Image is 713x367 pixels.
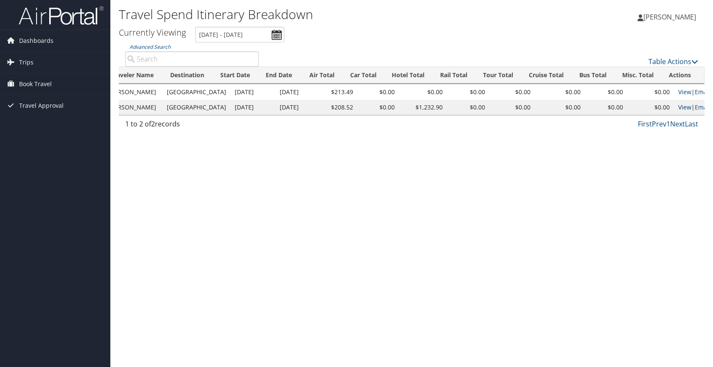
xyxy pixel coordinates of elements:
span: 2 [151,119,155,129]
td: $0.00 [399,84,447,100]
td: $0.00 [489,100,535,115]
th: Destination: activate to sort column ascending [163,67,213,84]
td: $208.52 [317,100,357,115]
span: [PERSON_NAME] [643,12,696,22]
th: Rail Total: activate to sort column ascending [432,67,475,84]
td: [PERSON_NAME] [104,100,163,115]
td: [DATE] [275,84,317,100]
td: $0.00 [357,100,399,115]
a: View [678,88,691,96]
td: $0.00 [535,100,585,115]
a: Prev [652,119,666,129]
td: $0.00 [627,84,674,100]
td: [DATE] [275,100,317,115]
th: Bus Total: activate to sort column ascending [571,67,614,84]
img: airportal-logo.png [19,6,104,25]
th: Car Total: activate to sort column ascending [342,67,384,84]
input: [DATE] - [DATE] [195,27,284,42]
div: 1 to 2 of records [125,119,259,133]
th: Air Total: activate to sort column ascending [301,67,342,84]
th: Actions [661,67,704,84]
td: $0.00 [447,84,489,100]
a: 1 [666,119,670,129]
td: [DATE] [230,84,275,100]
td: [GEOGRAPHIC_DATA] [163,84,230,100]
td: $0.00 [585,100,627,115]
th: Start Date: activate to sort column ascending [213,67,258,84]
input: Advanced Search [125,51,259,67]
span: Book Travel [19,73,52,95]
th: Tour Total: activate to sort column ascending [475,67,521,84]
a: First [638,119,652,129]
td: [PERSON_NAME] [104,84,163,100]
a: Next [670,119,685,129]
td: $0.00 [357,84,399,100]
th: End Date: activate to sort column ascending [258,67,301,84]
th: Hotel Total: activate to sort column ascending [384,67,432,84]
td: [GEOGRAPHIC_DATA] [163,100,230,115]
td: $1,232.90 [399,100,447,115]
td: [DATE] [230,100,275,115]
span: Travel Approval [19,95,64,116]
h3: Currently Viewing [119,27,186,38]
span: Trips [19,52,34,73]
td: $0.00 [627,100,674,115]
a: Last [685,119,698,129]
td: $213.49 [317,84,357,100]
th: Cruise Total: activate to sort column ascending [521,67,571,84]
a: View [678,103,691,111]
th: Misc. Total: activate to sort column ascending [614,67,661,84]
th: Traveler Name: activate to sort column ascending [103,67,163,84]
td: $0.00 [585,84,627,100]
a: Email [695,103,710,111]
span: Dashboards [19,30,53,51]
td: $0.00 [489,84,535,100]
td: $0.00 [535,84,585,100]
a: [PERSON_NAME] [637,4,705,30]
a: Advanced Search [129,43,171,50]
h1: Travel Spend Itinerary Breakdown [119,6,509,23]
td: $0.00 [447,100,489,115]
a: Email [695,88,710,96]
a: Table Actions [648,57,698,66]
